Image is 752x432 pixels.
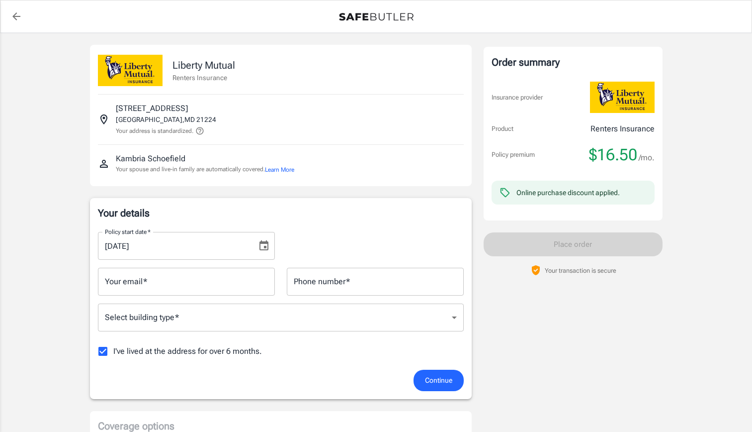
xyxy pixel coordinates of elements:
p: [GEOGRAPHIC_DATA] , MD 21224 [116,114,216,124]
input: MM/DD/YYYY [98,232,250,260]
span: $16.50 [589,145,637,165]
div: Order summary [492,55,655,70]
span: Continue [425,374,452,387]
button: Choose date, selected date is Aug 21, 2025 [254,236,274,256]
p: Liberty Mutual [172,58,235,73]
p: [STREET_ADDRESS] [116,103,188,114]
div: Online purchase discount applied. [516,188,620,198]
input: Enter email [98,268,275,296]
label: Policy start date [105,227,151,236]
span: /mo. [639,151,655,165]
a: back to quotes [6,6,26,26]
p: Your address is standardized. [116,126,193,135]
p: Your spouse and live-in family are automatically covered. [116,165,294,174]
img: Liberty Mutual [590,82,655,113]
img: Liberty Mutual [98,55,163,86]
p: Product [492,124,513,134]
p: Kambria Schoefield [116,153,185,165]
span: I've lived at the address for over 6 months. [113,345,262,357]
p: Your details [98,206,464,220]
svg: Insured address [98,113,110,125]
button: Continue [414,370,464,391]
p: Policy premium [492,150,535,160]
p: Your transaction is secure [545,266,616,275]
svg: Insured person [98,158,110,170]
p: Renters Insurance [172,73,235,83]
p: Insurance provider [492,93,543,103]
button: Learn More [265,165,294,174]
input: Enter number [287,268,464,296]
p: Renters Insurance [590,123,655,135]
img: Back to quotes [339,13,414,21]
